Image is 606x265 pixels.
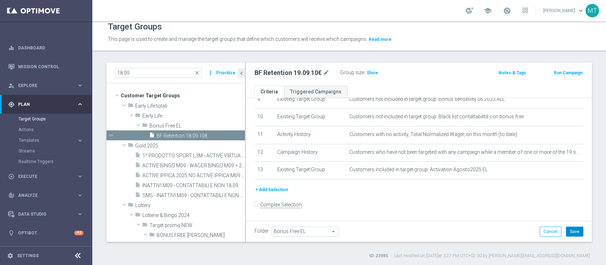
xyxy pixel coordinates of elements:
[18,57,83,76] a: Mission Control
[8,82,15,89] i: person_search
[349,96,505,102] span: Customers not included in target group: Bonus sensitivity 06.2023 ALL
[77,192,83,199] i: keyboard_arrow_right
[157,133,245,139] span: BF Retention 18.09 10&#x20AC;
[368,36,392,43] button: Read more
[8,83,84,88] button: person_search Explore keyboard_arrow_right
[260,201,302,208] label: Complex Selection
[142,163,245,169] span: ACTIVE BINGO M09 - WAGER BINGO M09 &gt; 20 EURO 18.09
[135,192,141,200] i: insert_drive_file
[284,86,348,98] a: Triggered Campaigns
[18,212,77,216] span: Data Studio
[135,112,141,120] i: folder
[18,146,92,156] div: Streams
[349,114,524,120] span: Customers not included in target group: Black list contattabilità con bonus free
[8,101,15,108] i: gps_fixed
[8,211,77,217] div: Data Studio
[364,70,365,76] label: :
[255,162,274,179] td: 13
[77,173,83,180] i: keyboard_arrow_right
[128,142,133,150] i: folder
[135,172,141,180] i: insert_drive_file
[255,144,274,162] td: 12
[108,22,162,32] h1: Target Groups
[18,124,92,135] div: Actions
[18,116,74,122] a: Target Groups
[8,38,83,57] div: Dashboard
[8,173,15,180] i: play_circle_outline
[149,132,155,140] i: insert_drive_file
[238,68,245,78] button: chevron_left
[585,4,599,17] div: MT
[135,162,141,170] i: insert_drive_file
[349,167,488,173] span: Customers included in target group: Activation Agosto2025 EL
[8,82,77,89] div: Explore
[8,57,83,76] div: Mission Control
[255,228,269,234] label: Folder
[274,126,347,144] td: Activity History
[142,193,245,199] span: SMS - INATTIVI M09 - CONTATTABILI E NON 18.09
[207,68,214,78] i: more_vert
[8,102,84,107] button: gps_fixed Plan keyboard_arrow_right
[18,137,84,143] button: Templates keyboard_arrow_right
[8,193,84,198] button: track_changes Analyze keyboard_arrow_right
[349,149,580,155] span: Customers who have not been targeted with any campaign while a member of one or more of the 19 sp...
[8,211,84,217] button: Data Studio keyboard_arrow_right
[135,103,245,109] span: Early Life totali
[142,222,148,230] i: folder
[484,7,492,15] span: school
[157,232,245,238] span: BONUS FREE LOTT
[18,127,74,132] a: Actions
[121,91,245,101] span: Customer Target Groups
[149,232,155,240] i: folder
[8,101,77,108] div: Plan
[142,122,148,130] i: folder
[77,82,83,89] i: keyboard_arrow_right
[77,101,83,108] i: keyboard_arrow_right
[8,192,77,199] div: Analyze
[142,113,245,119] span: Early Life
[238,70,245,77] i: chevron_left
[7,253,13,259] i: settings
[128,102,133,110] i: folder
[8,45,15,51] i: equalizer
[77,211,83,217] i: keyboard_arrow_right
[8,192,15,199] i: track_changes
[8,64,84,70] button: Mission Control
[274,144,347,162] td: Campaign History
[142,212,245,218] span: Lotterie &amp; Bingo 2024
[18,102,77,107] span: Plan
[566,227,583,237] button: Save
[323,69,329,77] i: mode_edit
[142,173,245,179] span: ACTIVE IPPICA 2025 NO ACTIVE IPPICA M09 18.09
[18,193,77,198] span: Analyze
[17,254,39,258] a: Settings
[274,91,347,109] td: Existing Target Group
[18,156,92,167] div: Realtime Triggers
[135,182,141,190] i: insert_drive_file
[394,253,590,259] label: Last modified on [DATE] at 3:27 PM UTC+02:00 by [PERSON_NAME][EMAIL_ADDRESS][DOMAIN_NAME]
[149,123,245,129] span: Bonus Free EL
[108,36,367,42] span: This page is used to create and manage the target groups that define which customers will receive...
[128,202,133,210] i: folder
[8,230,15,236] i: lightbulb
[142,183,245,189] span: INATTIVI M09 - CONTATTABILI E NON 18.09
[8,230,84,236] button: lightbulb Optibot +10
[149,222,245,228] span: Target promo NEW
[115,68,202,78] input: Quick find group or folder
[135,202,245,209] span: Lottery
[255,91,274,109] td: 9
[19,138,77,142] div: Templates
[8,173,77,180] div: Execute
[255,186,289,194] button: + Add Selection
[553,69,583,77] button: Run Campaign
[8,45,84,51] button: equalizer Dashboard
[8,174,84,179] button: play_circle_outline Execute keyboard_arrow_right
[540,227,561,237] button: Cancel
